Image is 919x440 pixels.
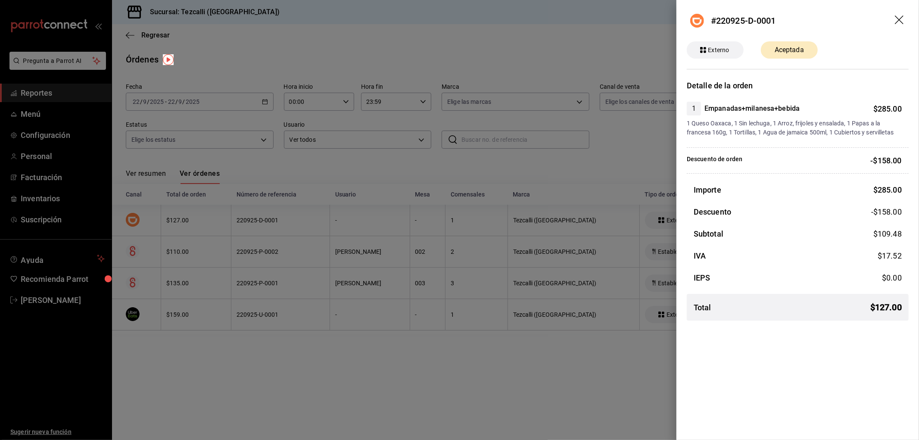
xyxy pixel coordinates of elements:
[895,16,905,26] button: drag
[873,185,902,194] span: $ 285.00
[871,155,902,166] p: -$158.00
[711,14,776,27] div: #220925-D-0001
[687,103,701,114] span: 1
[694,206,731,218] h3: Descuento
[705,46,733,55] span: Externo
[694,250,706,262] h3: IVA
[882,273,902,282] span: $ 0.00
[704,103,800,114] h4: Empanadas+milanesa+bebida
[870,301,902,314] span: $ 127.00
[694,272,710,284] h3: IEPS
[687,155,742,166] p: Descuento de orden
[694,228,723,240] h3: Subtotal
[873,104,902,113] span: $ 285.00
[687,80,909,91] h3: Detalle de la orden
[878,251,902,260] span: $ 17.52
[687,119,902,137] span: 1 Queso Oaxaca, 1 Sin lechuga, 1 Arroz, frijoles y ensalada, 1 Papas a la francesa 160g, 1 Tortil...
[871,206,902,218] span: -$158.00
[163,54,174,65] img: Tooltip marker
[694,184,721,196] h3: Importe
[873,229,902,238] span: $ 109.48
[694,302,711,313] h3: Total
[769,45,809,55] span: Aceptada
